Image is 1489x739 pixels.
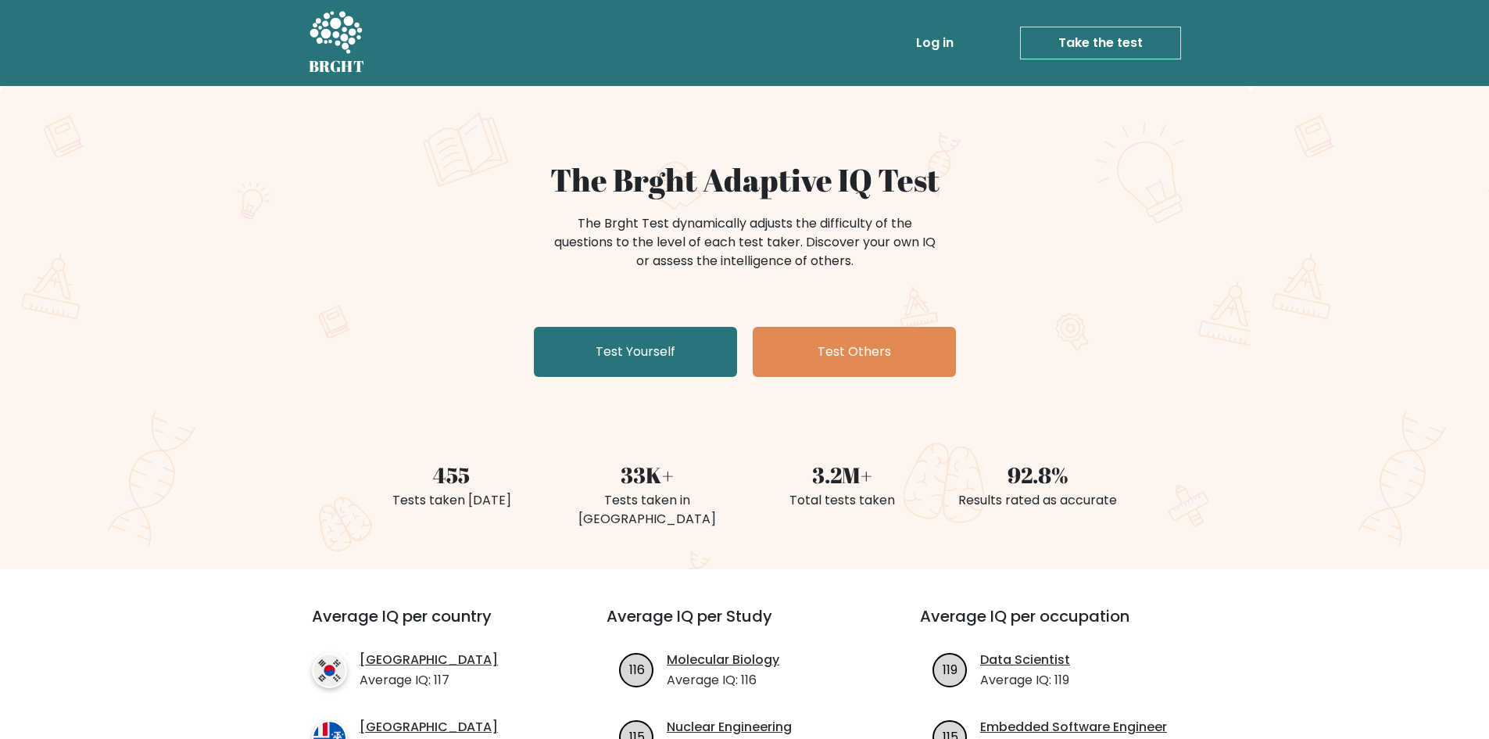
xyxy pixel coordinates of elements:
[559,491,736,529] div: Tests taken in [GEOGRAPHIC_DATA]
[980,651,1070,669] a: Data Scientist
[363,161,1126,199] h1: The Brght Adaptive IQ Test
[667,718,792,737] a: Nuclear Engineering
[360,718,498,737] a: [GEOGRAPHIC_DATA]
[910,27,960,59] a: Log in
[754,458,931,491] div: 3.2M+
[309,6,365,80] a: BRGHT
[754,491,931,510] div: Total tests taken
[753,327,956,377] a: Test Others
[980,671,1070,690] p: Average IQ: 119
[363,491,540,510] div: Tests taken [DATE]
[629,660,645,678] text: 116
[363,458,540,491] div: 455
[559,458,736,491] div: 33K+
[943,660,957,678] text: 119
[309,57,365,76] h5: BRGHT
[549,214,940,271] div: The Brght Test dynamically adjusts the difficulty of the questions to the level of each test take...
[607,607,882,644] h3: Average IQ per Study
[360,671,498,690] p: Average IQ: 117
[312,653,347,688] img: country
[950,491,1126,510] div: Results rated as accurate
[950,458,1126,491] div: 92.8%
[1020,27,1181,59] a: Take the test
[534,327,737,377] a: Test Yourself
[312,607,550,644] h3: Average IQ per country
[980,718,1167,737] a: Embedded Software Engineer
[360,651,498,669] a: [GEOGRAPHIC_DATA]
[667,671,779,690] p: Average IQ: 116
[667,651,779,669] a: Molecular Biology
[920,607,1196,644] h3: Average IQ per occupation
